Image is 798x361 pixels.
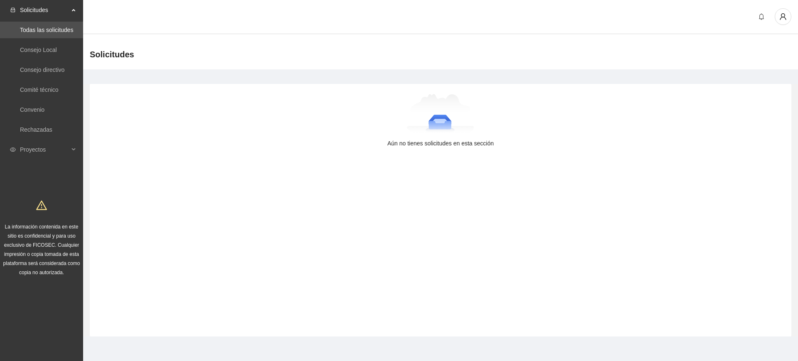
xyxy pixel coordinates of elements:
[3,224,80,275] span: La información contenida en este sitio es confidencial y para uso exclusivo de FICOSEC. Cualquier...
[103,139,778,148] div: Aún no tienes solicitudes en esta sección
[755,10,768,23] button: bell
[775,8,791,25] button: user
[755,13,768,20] span: bell
[407,94,475,135] img: Aún no tienes solicitudes en esta sección
[20,86,59,93] a: Comité técnico
[20,106,44,113] a: Convenio
[10,147,16,152] span: eye
[20,66,64,73] a: Consejo directivo
[20,2,69,18] span: Solicitudes
[36,200,47,211] span: warning
[20,47,57,53] a: Consejo Local
[775,13,791,20] span: user
[20,126,52,133] a: Rechazadas
[20,141,69,158] span: Proyectos
[20,27,73,33] a: Todas las solicitudes
[90,48,134,61] span: Solicitudes
[10,7,16,13] span: inbox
